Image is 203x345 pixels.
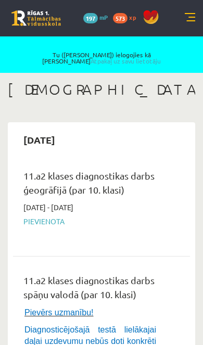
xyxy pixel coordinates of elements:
h1: [DEMOGRAPHIC_DATA] [8,81,195,98]
a: 573 xp [113,13,141,21]
a: Atpakaļ uz savu lietotāju [91,57,161,65]
span: Pievērs uzmanību! [24,308,94,317]
span: mP [99,13,108,21]
span: xp [129,13,136,21]
a: Rīgas 1. Tālmācības vidusskola [11,10,61,26]
span: 573 [113,13,128,23]
div: 11.a2 klases diagnostikas darbs ģeogrāfijā (par 10. klasi) [23,169,164,202]
span: Tu ([PERSON_NAME]) ielogojies kā [PERSON_NAME] [20,52,183,64]
span: 197 [83,13,98,23]
span: [DATE] - [DATE] [23,202,73,213]
span: Pievienota [23,216,164,227]
div: 11.a2 klases diagnostikas darbs spāņu valodā (par 10. klasi) [23,273,164,306]
h2: [DATE] [13,127,66,152]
